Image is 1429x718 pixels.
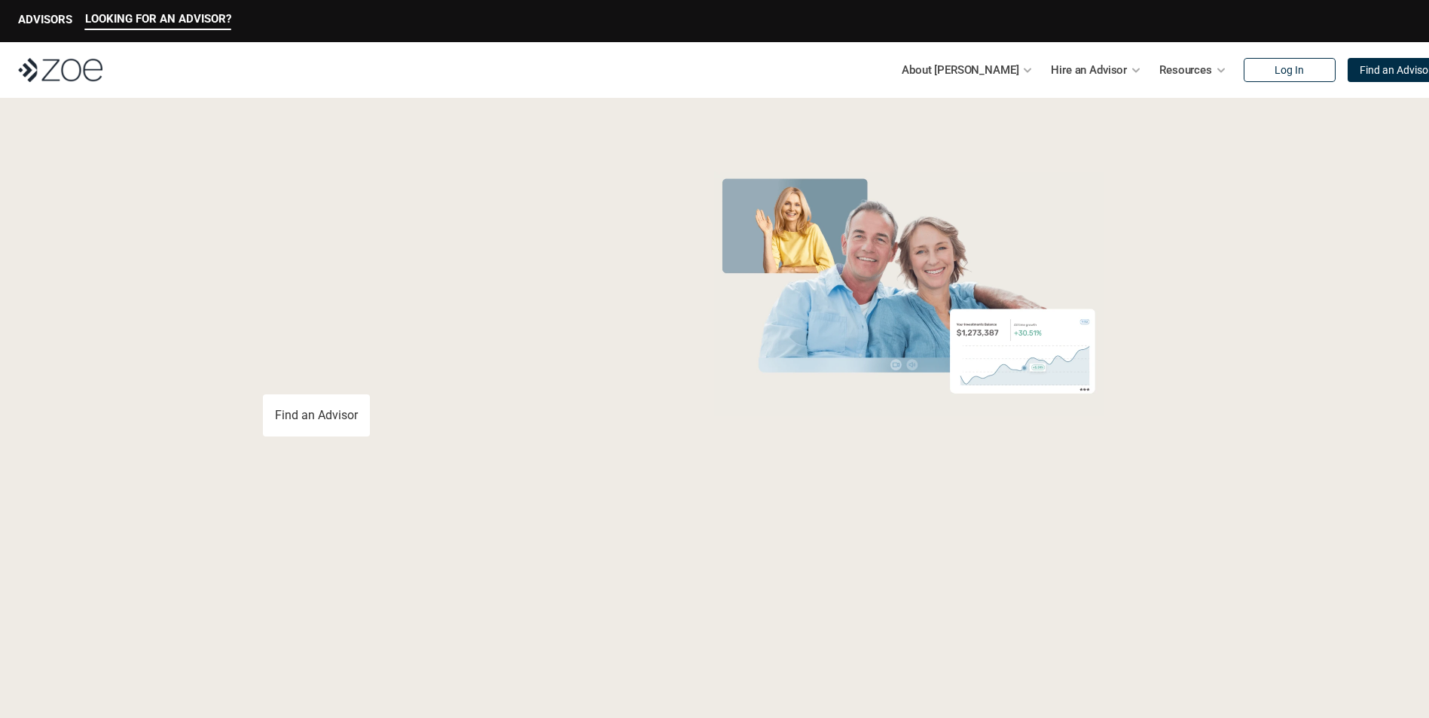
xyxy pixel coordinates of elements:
a: Find an Advisor [263,394,370,437]
p: You deserve an advisor you can trust. [PERSON_NAME], hire, and invest with vetted, fiduciary, fin... [263,340,652,376]
p: LOOKING FOR AN ADVISOR? [85,12,231,26]
span: with a Financial Advisor [263,217,567,325]
em: The information in the visuals above is for illustrative purposes only and does not represent an ... [700,425,1118,434]
p: Resources [1159,59,1212,81]
span: Grow Your Wealth [263,166,598,224]
p: Log In [1275,64,1304,77]
p: Find an Advisor [275,408,358,422]
p: Loremipsum: *DolOrsi Ametconsecte adi Eli Seddoeius tem inc utlaboreet. Dol 9449 MagNaal Enimadmi... [36,628,1393,683]
p: About [PERSON_NAME] [902,59,1018,81]
p: Hire an Advisor [1051,59,1127,81]
a: Log In [1244,58,1336,82]
p: ADVISORS [18,13,72,26]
